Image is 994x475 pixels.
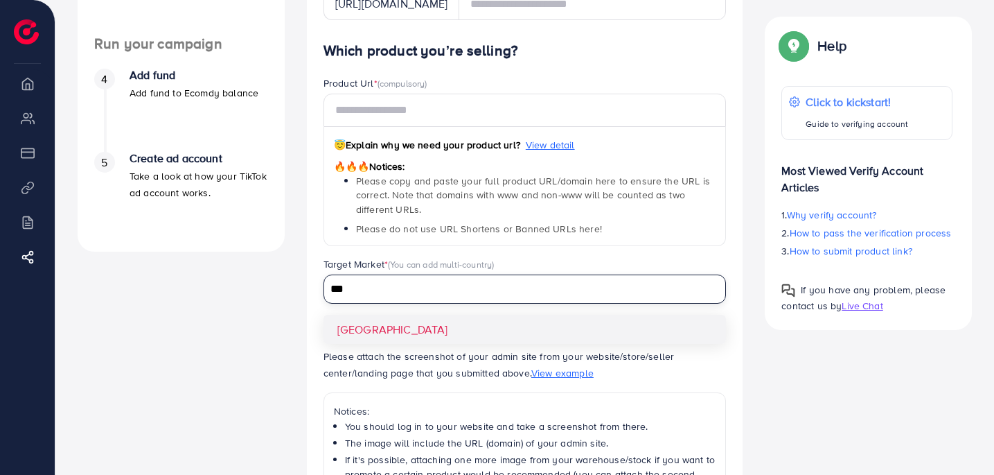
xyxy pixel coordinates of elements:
[14,19,39,44] img: logo
[334,138,520,152] span: Explain why we need your product url?
[130,168,268,201] p: Take a look at how your TikTok ad account works.
[130,152,268,165] h4: Create ad account
[787,208,877,222] span: Why verify account?
[101,155,107,171] span: 5
[531,366,594,380] span: View example
[781,225,952,241] p: 2.
[806,94,908,110] p: Click to kickstart!
[790,226,952,240] span: How to pass the verification process
[781,33,806,58] img: Popup guide
[378,77,427,89] span: (compulsory)
[334,159,369,173] span: 🔥🔥🔥
[806,116,908,132] p: Guide to verifying account
[842,299,882,313] span: Live Chat
[323,257,495,271] label: Target Market
[130,85,258,101] p: Add fund to Ecomdy balance
[334,403,716,420] p: Notices:
[356,222,602,236] span: Please do not use URL Shortens or Banned URLs here!
[130,69,258,82] h4: Add fund
[78,69,285,152] li: Add fund
[817,37,846,54] p: Help
[345,436,716,450] li: The image will include the URL (domain) of your admin site.
[781,207,952,223] p: 1.
[334,138,346,152] span: 😇
[323,42,727,60] h4: Which product you’re selling?
[323,315,727,345] li: [GEOGRAPHIC_DATA]
[334,159,405,173] span: Notices:
[935,413,984,465] iframe: Chat
[790,244,912,258] span: How to submit product link?
[781,243,952,259] p: 3.
[526,138,575,152] span: View detail
[781,283,946,313] span: If you have any problem, please contact us by
[323,76,427,90] label: Product Url
[323,348,727,381] p: Please attach the screenshot of your admin site from your website/store/seller center/landing pag...
[356,174,710,216] span: Please copy and paste your full product URL/domain here to ensure the URL is correct. Note that d...
[326,279,709,300] input: Search for option
[781,151,952,196] p: Most Viewed Verify Account Articles
[388,258,494,270] span: (You can add multi-country)
[781,284,795,297] img: Popup guide
[78,35,285,53] h4: Run your campaign
[323,275,727,303] div: Search for option
[101,71,107,87] span: 4
[345,420,716,433] li: You should log in to your website and take a screenshot from there.
[78,152,285,235] li: Create ad account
